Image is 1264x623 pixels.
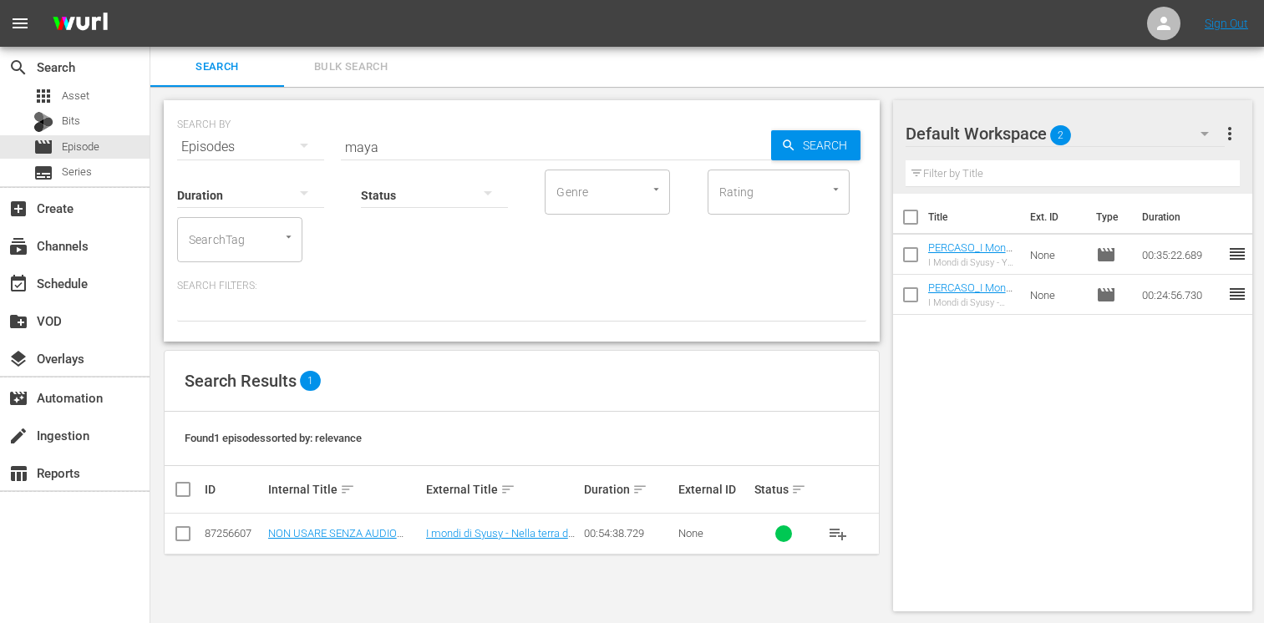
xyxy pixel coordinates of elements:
div: Bits [33,112,53,132]
a: NON USARE SENZA AUDIO V2_PERCASO_I mondi di Syusy - Viaggio nella [GEOGRAPHIC_DATA] [268,527,420,577]
span: 2 [1050,118,1071,153]
div: Duration [584,479,673,499]
div: None [678,527,749,539]
a: PERCASO_I Mondi di Syusy - [GEOGRAPHIC_DATA]: Yo valgo yo puedo [928,241,1015,304]
div: 00:54:38.729 [584,527,673,539]
td: 00:24:56.730 [1135,275,1227,315]
div: Status [754,479,813,499]
span: Search [160,58,274,77]
span: Asset [33,86,53,106]
span: sort [632,482,647,497]
span: Episode [62,139,99,155]
td: 00:35:22.689 [1135,235,1227,275]
span: Series [33,163,53,183]
span: Asset [62,88,89,104]
span: playlist_add [828,524,848,544]
span: sort [791,482,806,497]
span: reorder [1227,244,1247,264]
div: 87256607 [205,527,263,539]
span: sort [500,482,515,497]
div: Internal Title [268,479,421,499]
a: PERCASO_I Mondi di Syusy - Attraversando il bardo: a [GEOGRAPHIC_DATA] [928,281,1015,357]
button: playlist_add [818,514,858,554]
img: ans4CAIJ8jUAAAAAAAAAAAAAAAAAAAAAAAAgQb4GAAAAAAAAAAAAAAAAAAAAAAAAJMjXAAAAAAAAAAAAAAAAAAAAAAAAgAT5G... [40,4,120,43]
div: Default Workspace [906,110,1226,157]
span: Create [8,199,28,219]
span: Bits [62,113,80,129]
span: Ingestion [8,426,28,446]
div: ID [205,483,263,496]
td: None [1023,275,1089,315]
span: Episode [1096,245,1116,265]
td: None [1023,235,1089,275]
span: Bulk Search [294,58,408,77]
div: External Title [426,479,579,499]
p: Search Filters: [177,279,866,293]
div: I Mondi di Syusy - Attraversando il bardo [928,297,1018,308]
span: Episode [33,137,53,157]
span: Found 1 episodes sorted by: relevance [185,432,362,444]
span: sort [340,482,355,497]
button: Open [648,181,664,197]
span: more_vert [1220,124,1240,144]
span: Search Results [185,371,297,391]
span: menu [10,13,30,33]
th: Title [928,194,1020,241]
button: Open [281,229,297,245]
span: Episode [1096,285,1116,305]
th: Duration [1132,194,1232,241]
button: Open [828,181,844,197]
div: Episodes [177,124,324,170]
span: Automation [8,388,28,408]
a: I mondi di Syusy - Nella terra dei Maya [426,527,576,552]
button: more_vert [1220,114,1240,154]
th: Type [1086,194,1132,241]
button: Search [771,130,860,160]
span: Reports [8,463,28,484]
span: Search [8,58,28,78]
a: Sign Out [1205,17,1248,30]
span: Channels [8,236,28,256]
span: reorder [1227,284,1247,304]
div: External ID [678,483,749,496]
span: Overlays [8,349,28,369]
span: Search [796,130,860,160]
span: Series [62,164,92,180]
span: Schedule [8,274,28,294]
span: 1 [300,371,321,391]
div: I Mondi di Syusy - Yo valgo yo puedo [928,257,1018,268]
th: Ext. ID [1020,194,1086,241]
span: VOD [8,311,28,332]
